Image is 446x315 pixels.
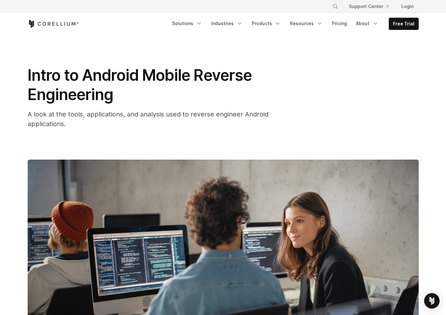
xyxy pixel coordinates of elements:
a: Pricing [328,18,351,29]
a: About [352,18,382,29]
a: Corellium Home [28,20,79,28]
a: Free Trial [389,18,418,30]
span: A look at the tools, applications, and analysis used to reverse engineer Android applications. [28,110,269,128]
a: Login [396,1,419,12]
a: Solutions [168,18,206,29]
div: Open Intercom Messenger [424,293,440,309]
a: Products [248,18,285,29]
span: Intro to Android Mobile Reverse Engineering [28,66,252,104]
a: Industries [207,18,247,29]
div: Navigation Menu [168,18,419,30]
div: Navigation Menu [324,1,419,12]
a: Support Center [344,1,394,12]
button: Search [330,1,341,12]
a: Resources [286,18,327,29]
